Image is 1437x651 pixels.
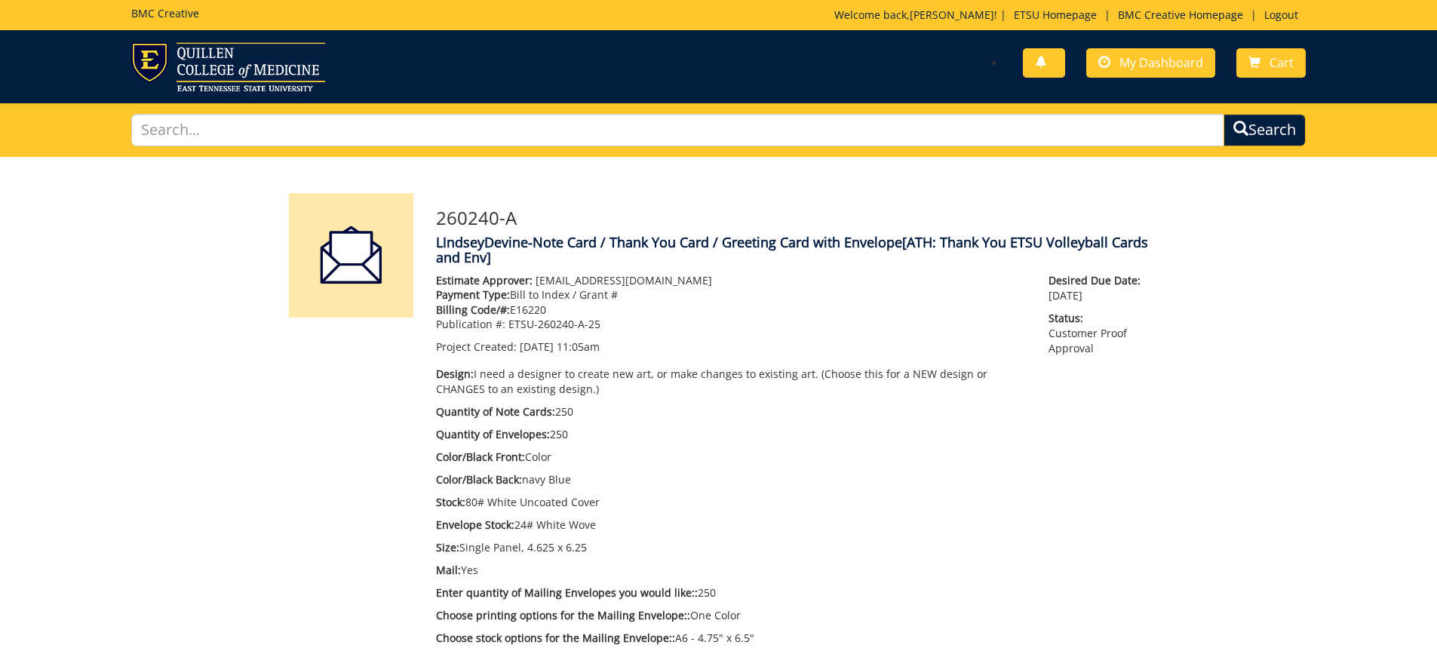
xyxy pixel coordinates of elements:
[436,631,675,645] span: Choose stock options for the Mailing Envelope::
[131,114,1225,146] input: Search...
[1224,114,1306,146] button: Search
[436,517,1027,533] p: 24# White Wove
[1236,48,1306,78] a: Cart
[1119,54,1203,71] span: My Dashboard
[436,450,525,464] span: Color/Black Front:
[436,273,533,287] span: Estimate Approver:
[131,8,199,19] h5: BMC Creative
[834,8,1306,23] p: Welcome back, ! | | |
[1086,48,1215,78] a: My Dashboard
[436,585,698,600] span: Enter quantity of Mailing Envelopes you would like::
[436,540,459,554] span: Size:
[1049,311,1148,326] span: Status:
[436,427,550,441] span: Quantity of Envelopes:
[436,472,522,487] span: Color/Black Back:
[436,585,1027,600] p: 250
[436,563,1027,578] p: Yes
[436,339,517,354] span: Project Created:
[436,302,510,317] span: Billing Code/#:
[1006,8,1104,22] a: ETSU Homepage
[436,317,505,331] span: Publication #:
[520,339,600,354] span: [DATE] 11:05am
[436,235,1149,266] h4: LIndseyDevine-Note Card / Thank You Card / Greeting Card with Envelope
[436,233,1148,266] span: [ATH: Thank You ETSU Volleyball Cards and Env]
[436,563,461,577] span: Mail:
[131,42,325,91] img: ETSU logo
[910,8,994,22] a: [PERSON_NAME]
[1049,273,1148,303] p: [DATE]
[1270,54,1294,71] span: Cart
[436,472,1027,487] p: navy Blue
[436,404,1027,419] p: 250
[436,495,465,509] span: Stock:
[436,540,1027,555] p: Single Panel, 4.625 x 6.25
[289,193,413,318] img: Product featured image
[436,367,474,381] span: Design:
[436,517,514,532] span: Envelope Stock:
[436,450,1027,465] p: Color
[436,631,1027,646] p: A6 - 4.75" x 6.5"
[436,608,690,622] span: Choose printing options for the Mailing Envelope::
[436,495,1027,510] p: 80# White Uncoated Cover
[436,302,1027,318] p: E16220
[436,427,1027,442] p: 250
[1110,8,1251,22] a: BMC Creative Homepage
[1257,8,1306,22] a: Logout
[436,367,1027,397] p: I need a designer to create new art, or make changes to existing art. (Choose this for a NEW desi...
[436,404,555,419] span: Quantity of Note Cards:
[508,317,600,331] span: ETSU-260240-A-25
[436,287,510,302] span: Payment Type:
[436,287,1027,302] p: Bill to Index / Grant #
[436,208,1149,228] h3: 260240-A
[1049,273,1148,288] span: Desired Due Date:
[1049,311,1148,356] p: Customer Proof Approval
[436,273,1027,288] p: [EMAIL_ADDRESS][DOMAIN_NAME]
[436,608,1027,623] p: One Color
